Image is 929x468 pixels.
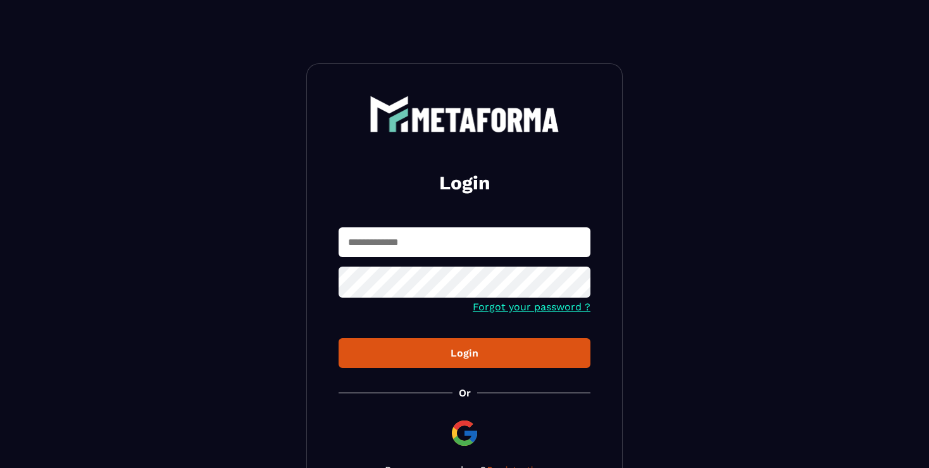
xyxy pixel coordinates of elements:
a: logo [339,96,590,132]
button: Login [339,338,590,368]
div: Login [349,347,580,359]
img: logo [370,96,559,132]
p: Or [459,387,471,399]
h2: Login [354,170,575,196]
a: Forgot your password ? [473,301,590,313]
img: google [449,418,480,448]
